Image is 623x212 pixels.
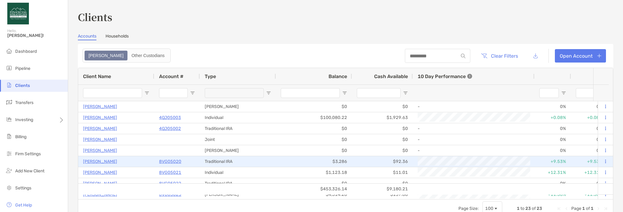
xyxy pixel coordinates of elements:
div: 0% [571,178,607,189]
input: ITD Filter Input [539,88,559,98]
div: +12.31% [534,167,571,178]
img: settings icon [5,184,13,191]
span: Account # [159,74,183,79]
a: [PERSON_NAME] [83,180,117,187]
a: [PERSON_NAME] [83,136,117,143]
button: Open Filter Menu [266,91,271,95]
span: of [586,206,590,211]
div: Individual [200,167,276,178]
div: - [418,124,530,134]
span: Investing [15,117,33,122]
div: segmented control [82,49,171,63]
div: $100,080.22 [276,112,352,123]
div: +9.53% [571,156,607,167]
div: 10 Day Performance [418,68,472,84]
div: Traditional IRA [200,156,276,167]
input: Balance Filter Input [281,88,340,98]
a: 4QJ05002 [159,125,181,132]
span: Clients [15,83,30,88]
img: transfers icon [5,99,13,106]
a: Households [106,34,129,40]
div: 0% [571,145,607,156]
a: Accounts [78,34,96,40]
img: billing icon [5,133,13,140]
button: Open Filter Menu [403,91,408,95]
div: - [418,135,530,145]
a: 8VG05022 [159,180,181,187]
a: 8VG05020 [159,158,181,165]
p: [PERSON_NAME] [83,114,117,121]
div: - [418,102,530,112]
a: 4QJ05003 [159,114,181,121]
div: $0 [352,145,413,156]
div: +9.53% [534,156,571,167]
div: Zoe [85,51,127,60]
div: 0% [571,134,607,145]
span: Page [571,206,581,211]
span: Type [205,74,216,79]
div: $9,180.21 [352,184,413,194]
input: YTD Filter Input [576,88,595,98]
span: Settings [15,185,31,191]
div: $3,286 [276,156,352,167]
a: Open Account [555,49,606,63]
span: Transfers [15,100,33,105]
span: 23 [537,206,542,211]
div: +0.08% [571,112,607,123]
div: $0 [352,101,413,112]
div: - [418,178,530,189]
span: Balance [329,74,347,79]
img: investing icon [5,116,13,123]
span: Client Name [83,74,111,79]
div: $0 [352,123,413,134]
a: [PERSON_NAME] [83,147,117,154]
span: Firm Settings [15,151,41,156]
div: +12.31% [571,167,607,178]
div: Traditional IRA [200,178,276,189]
p: [PERSON_NAME] [83,125,117,132]
a: 8VG05021 [159,169,181,176]
span: 23 [525,206,531,211]
div: Joint [200,134,276,145]
div: [PERSON_NAME] [200,101,276,112]
span: to [520,206,524,211]
button: Open Filter Menu [342,91,347,95]
input: Cash Available Filter Input [357,88,401,98]
span: Billing [15,134,26,139]
span: 1 [517,206,520,211]
img: add_new_client icon [5,167,13,174]
img: clients icon [5,81,13,89]
div: Individual [200,112,276,123]
div: $0 [276,101,352,112]
a: [PERSON_NAME] [83,158,117,165]
div: 0% [571,123,607,134]
a: [PERSON_NAME] [83,103,117,110]
div: Other Custodians [128,51,168,60]
div: $11.01 [352,167,413,178]
img: pipeline icon [5,64,13,72]
span: Dashboard [15,49,37,54]
div: $453,326.14 [276,184,352,194]
div: 0% [534,178,571,189]
div: $0 [276,178,352,189]
input: Account # Filter Input [159,88,188,98]
div: $0 [352,134,413,145]
div: 0% [571,101,607,112]
img: input icon [461,54,465,58]
span: 1 [582,206,585,211]
div: Last Page [603,206,608,211]
button: Clear Filters [476,49,523,63]
div: Next Page [596,206,601,211]
div: 0% [534,134,571,145]
div: $1,123.18 [276,167,352,178]
div: $0 [276,123,352,134]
